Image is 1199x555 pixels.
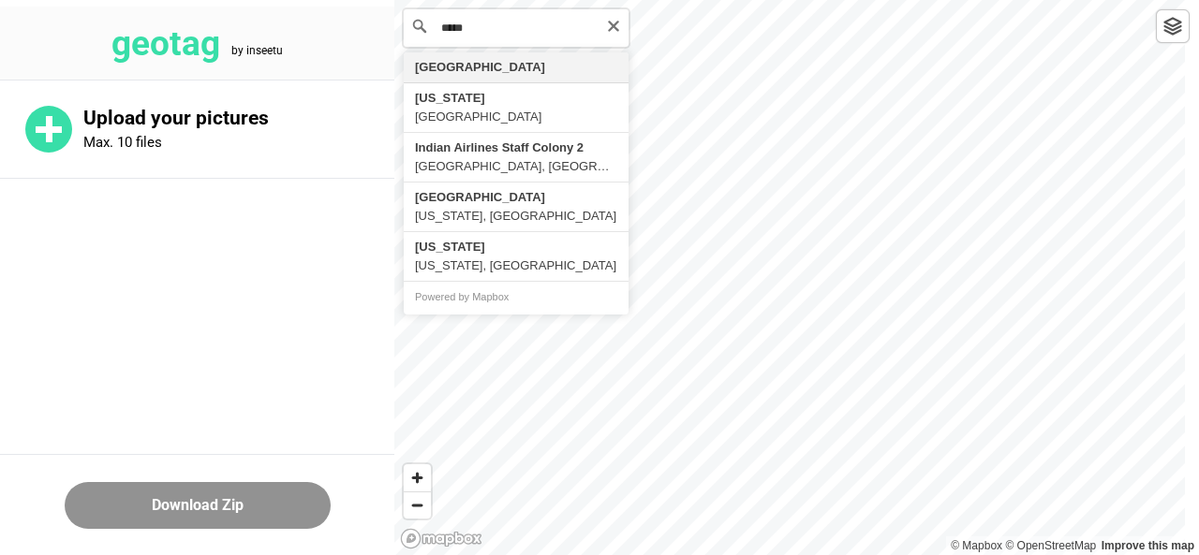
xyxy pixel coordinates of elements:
a: Mapbox [951,539,1002,552]
div: [US_STATE] [415,89,617,108]
div: Indian Airlines Staff Colony 2 [415,139,617,157]
div: [GEOGRAPHIC_DATA] [415,108,617,126]
p: Upload your pictures [83,107,394,130]
a: Map feedback [1102,539,1194,552]
button: Download Zip [65,482,331,529]
span: Zoom out [404,492,431,518]
a: Powered by Mapbox [415,291,509,302]
div: [US_STATE], [GEOGRAPHIC_DATA] [415,207,617,226]
img: toggleLayer [1163,17,1182,36]
div: [US_STATE], [GEOGRAPHIC_DATA] [415,256,617,275]
button: Zoom out [404,491,431,518]
button: Clear [606,16,621,34]
div: [GEOGRAPHIC_DATA] [415,188,617,207]
div: [US_STATE] [415,238,617,256]
a: Mapbox logo [400,528,482,549]
a: OpenStreetMap [1005,539,1096,552]
div: [GEOGRAPHIC_DATA], [GEOGRAPHIC_DATA], [GEOGRAPHIC_DATA] [GEOGRAPHIC_DATA], [GEOGRAPHIC_DATA], [GE... [415,157,617,176]
div: [GEOGRAPHIC_DATA] [415,58,617,77]
p: Max. 10 files [83,134,162,151]
button: Zoom in [404,464,431,491]
input: Search [404,9,629,47]
tspan: geotag [111,23,220,64]
tspan: by inseetu [231,44,283,57]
